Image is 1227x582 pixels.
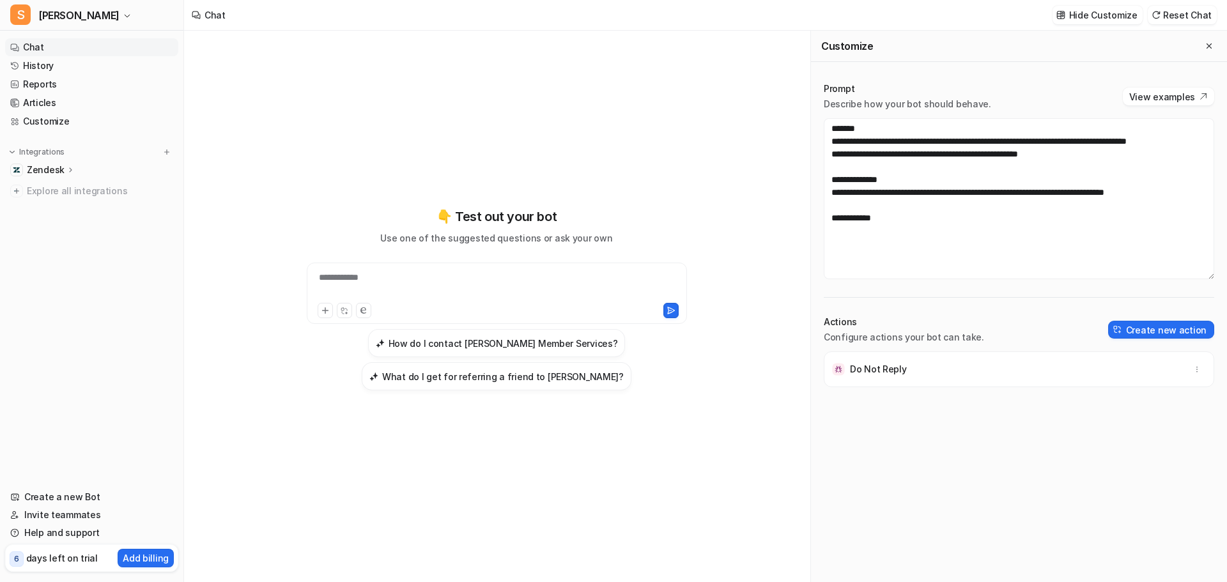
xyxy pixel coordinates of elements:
[27,164,65,176] p: Zendesk
[10,4,31,25] span: S
[8,148,17,157] img: expand menu
[368,329,626,357] button: How do I contact Suvie Member Services?How do I contact [PERSON_NAME] Member Services?
[1152,10,1161,20] img: reset
[369,372,378,381] img: What do I get for referring a friend to Suvie?
[821,40,873,52] h2: Customize
[19,147,65,157] p: Integrations
[5,112,178,130] a: Customize
[380,231,612,245] p: Use one of the suggested questions or ask your own
[1201,38,1217,54] button: Close flyout
[38,6,120,24] span: [PERSON_NAME]
[362,362,631,390] button: What do I get for referring a friend to Suvie?What do I get for referring a friend to [PERSON_NAME]?
[824,82,991,95] p: Prompt
[5,488,178,506] a: Create a new Bot
[382,370,624,383] h3: What do I get for referring a friend to [PERSON_NAME]?
[5,146,68,158] button: Integrations
[1123,88,1214,105] button: View examples
[1108,321,1214,339] button: Create new action
[1069,8,1138,22] p: Hide Customize
[10,185,23,197] img: explore all integrations
[5,57,178,75] a: History
[1113,325,1122,334] img: create-action-icon.svg
[5,94,178,112] a: Articles
[5,38,178,56] a: Chat
[162,148,171,157] img: menu_add.svg
[5,524,178,542] a: Help and support
[14,553,19,565] p: 6
[27,181,173,201] span: Explore all integrations
[5,182,178,200] a: Explore all integrations
[850,363,907,376] p: Do Not Reply
[123,551,169,565] p: Add billing
[1148,6,1217,24] button: Reset Chat
[118,549,174,567] button: Add billing
[436,207,557,226] p: 👇 Test out your bot
[824,331,984,344] p: Configure actions your bot can take.
[824,316,984,328] p: Actions
[376,339,385,348] img: How do I contact Suvie Member Services?
[824,98,991,111] p: Describe how your bot should behave.
[13,166,20,174] img: Zendesk
[1053,6,1143,24] button: Hide Customize
[832,363,845,376] img: Do Not Reply icon
[5,506,178,524] a: Invite teammates
[5,75,178,93] a: Reports
[389,337,618,350] h3: How do I contact [PERSON_NAME] Member Services?
[26,551,98,565] p: days left on trial
[1056,10,1065,20] img: customize
[204,8,226,22] div: Chat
